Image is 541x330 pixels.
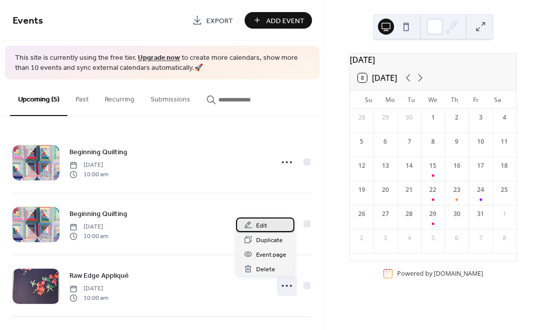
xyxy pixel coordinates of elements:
div: 7 [405,137,414,146]
span: Events [13,11,43,31]
div: 30 [452,209,461,218]
div: 29 [428,209,437,218]
div: Fr [466,90,487,108]
span: This site is currently using the free tier. to create more calendars, show more than 10 events an... [15,53,310,73]
div: 1 [500,209,509,218]
div: Powered by [397,269,483,278]
span: [DATE] [69,161,108,170]
div: 9 [452,137,461,146]
div: 2 [357,234,366,243]
span: Edit [256,221,267,231]
div: 13 [381,161,390,170]
button: Upcoming (5) [10,79,67,116]
div: 16 [452,161,461,170]
a: [DOMAIN_NAME] [434,269,483,278]
div: 5 [357,137,366,146]
div: 12 [357,161,366,170]
span: Beginning Quilting [69,147,127,158]
span: Raw Edge Appliqué [69,271,129,281]
div: 6 [381,137,390,146]
span: Duplicate [256,235,283,246]
button: Recurring [97,79,142,115]
div: 8 [428,137,437,146]
div: 28 [405,209,414,218]
div: 17 [476,161,485,170]
div: 10 [476,137,485,146]
span: Export [206,16,233,26]
button: Submissions [142,79,198,115]
div: 26 [357,209,366,218]
div: 30 [405,113,414,122]
div: 4 [405,234,414,243]
span: [DATE] [69,284,108,293]
div: Su [358,90,379,108]
div: Mo [379,90,401,108]
button: 8[DATE] [354,71,401,85]
div: 14 [405,161,414,170]
div: 2 [452,113,461,122]
a: Beginning Quilting [69,146,127,158]
span: Beginning Quilting [69,209,127,219]
div: 11 [500,137,509,146]
span: Add Event [266,16,304,26]
div: 24 [476,185,485,194]
div: 19 [357,185,366,194]
div: 27 [381,209,390,218]
div: 23 [452,185,461,194]
span: 10:00 am [69,293,108,302]
div: 6 [452,234,461,243]
div: 3 [381,234,390,243]
div: 15 [428,161,437,170]
div: 4 [500,113,509,122]
div: 31 [476,209,485,218]
div: 3 [476,113,485,122]
div: We [422,90,444,108]
span: 10:00 am [69,170,108,179]
div: Sa [487,90,508,108]
a: Upgrade now [138,51,180,65]
span: Event page [256,250,286,260]
a: Export [185,12,241,29]
div: 1 [428,113,437,122]
div: [DATE] [350,54,516,66]
span: Delete [256,264,275,275]
div: 7 [476,234,485,243]
div: Th [444,90,466,108]
a: Beginning Quilting [69,208,127,219]
div: Tu [401,90,422,108]
span: 10:00 am [69,232,108,241]
span: [DATE] [69,223,108,232]
div: 22 [428,185,437,194]
div: 25 [500,185,509,194]
div: 29 [381,113,390,122]
div: 5 [428,234,437,243]
button: Add Event [245,12,312,29]
div: 8 [500,234,509,243]
div: 28 [357,113,366,122]
div: 20 [381,185,390,194]
button: Past [67,79,97,115]
a: Raw Edge Appliqué [69,270,129,281]
div: 21 [405,185,414,194]
div: 18 [500,161,509,170]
